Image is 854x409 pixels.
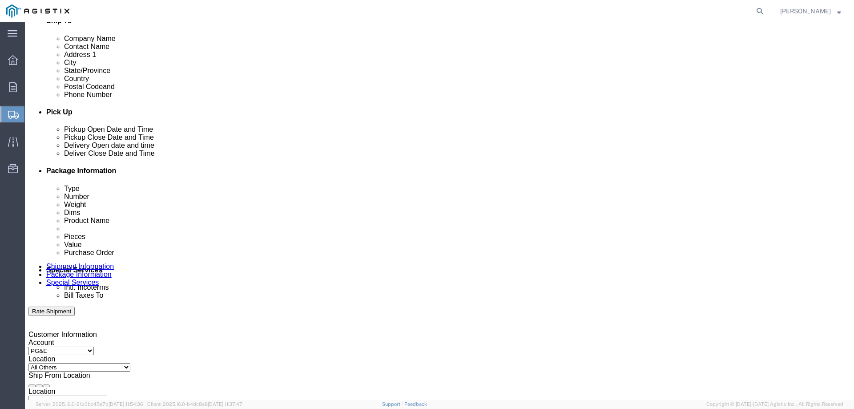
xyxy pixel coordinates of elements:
span: Copyright © [DATE]-[DATE] Agistix Inc., All Rights Reserved [706,401,843,408]
button: [PERSON_NAME] [780,6,842,16]
a: Feedback [404,401,427,407]
span: [DATE] 11:37:47 [208,401,242,407]
img: logo [6,4,69,18]
span: Sharay Galdeira [780,6,831,16]
iframe: FS Legacy Container [25,22,854,400]
span: [DATE] 11:54:36 [109,401,143,407]
span: Client: 2025.16.0-b4dc8a9 [147,401,242,407]
a: Support [382,401,404,407]
span: Server: 2025.16.0-21b0bc45e7b [36,401,143,407]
